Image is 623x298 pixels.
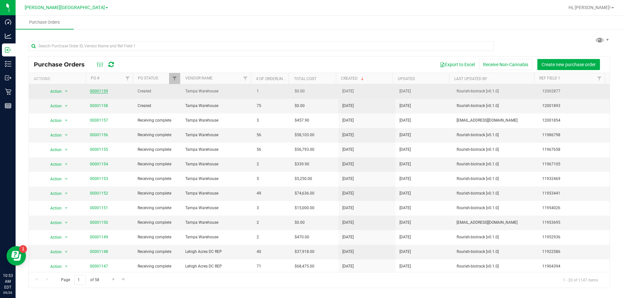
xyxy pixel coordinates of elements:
[5,89,11,95] inline-svg: Retail
[398,77,415,81] a: Updated
[44,116,62,125] span: Action
[558,275,603,285] span: 1 - 20 of 1147 items
[342,176,354,182] span: [DATE]
[62,189,70,198] span: select
[55,275,104,285] span: Page of 58
[5,61,11,67] inline-svg: Inventory
[44,189,62,198] span: Action
[257,234,287,240] span: 2
[542,234,606,240] span: 11952936
[138,161,177,167] span: Receiving complete
[29,41,494,51] input: Search Purchase Order ID, Vendor Name and Ref Field 1
[399,88,411,94] span: [DATE]
[90,191,108,196] a: 00001152
[62,160,70,169] span: select
[62,247,70,256] span: select
[138,190,177,197] span: Receiving complete
[185,176,249,182] span: Tampa Warehouse
[185,234,249,240] span: Tampa Warehouse
[257,161,287,167] span: 2
[342,205,354,211] span: [DATE]
[138,205,177,211] span: Receiving complete
[185,249,249,255] span: Lehigh Acres DC REP
[257,147,287,153] span: 56
[542,205,606,211] span: 11954026
[138,76,158,80] a: PO Status
[3,273,13,290] p: 10:53 AM EDT
[542,147,606,153] span: 11967658
[457,263,534,269] span: flourish-biotrack [v0.1.0]
[542,132,606,138] span: 11986798
[342,234,354,240] span: [DATE]
[90,206,108,210] a: 00001151
[90,176,108,181] a: 00001153
[399,220,411,226] span: [DATE]
[295,132,314,138] span: $58,103.00
[138,176,177,182] span: Receiving complete
[185,147,249,153] span: Tampa Warehouse
[295,117,309,124] span: $457.90
[257,220,287,226] span: 2
[138,132,177,138] span: Receiving complete
[342,263,354,269] span: [DATE]
[138,249,177,255] span: Receiving complete
[5,47,11,53] inline-svg: Inbound
[457,117,534,124] span: [EMAIL_ADDRESS][DOMAIN_NAME]
[479,59,532,70] button: Receive Non-Cannabis
[185,205,249,211] span: Tampa Warehouse
[342,161,354,167] span: [DATE]
[457,176,534,182] span: flourish-biotrack [v0.1.0]
[257,176,287,182] span: 5
[62,101,70,111] span: select
[295,205,314,211] span: $15,000.00
[44,218,62,227] span: Action
[185,220,249,226] span: Tampa Warehouse
[542,161,606,167] span: 11967105
[20,19,69,25] span: Purchase Orders
[341,76,365,81] a: Created
[457,205,534,211] span: flourish-biotrack [v0.1.0]
[185,161,249,167] span: Tampa Warehouse
[457,220,534,226] span: [EMAIL_ADDRESS][DOMAIN_NAME]
[257,132,287,138] span: 56
[44,87,62,96] span: Action
[342,103,354,109] span: [DATE]
[457,88,534,94] span: flourish-biotrack [v0.1.0]
[342,190,354,197] span: [DATE]
[399,263,411,269] span: [DATE]
[457,190,534,197] span: flourish-biotrack [v0.1.0]
[399,132,411,138] span: [DATE]
[542,190,606,197] span: 11953441
[257,190,287,197] span: 49
[44,247,62,256] span: Action
[342,220,354,226] span: [DATE]
[138,220,177,226] span: Receiving complete
[62,233,70,242] span: select
[90,147,108,152] a: 00001155
[109,275,118,284] a: Go to the next page
[257,117,287,124] span: 3
[295,234,309,240] span: $470.00
[5,19,11,25] inline-svg: Dashboard
[295,220,305,226] span: $0.00
[542,263,606,269] span: 11904394
[62,204,70,213] span: select
[62,116,70,125] span: select
[537,59,600,70] button: Create new purchase order
[44,233,62,242] span: Action
[138,88,177,94] span: Created
[185,132,249,138] span: Tampa Warehouse
[295,249,314,255] span: $37,918.00
[457,249,534,255] span: flourish-biotrack [v0.1.0]
[457,234,534,240] span: flourish-biotrack [v0.1.0]
[399,103,411,109] span: [DATE]
[457,103,534,109] span: flourish-biotrack [v0.1.0]
[399,161,411,167] span: [DATE]
[62,145,70,154] span: select
[34,61,91,68] span: Purchase Orders
[74,275,86,285] input: 1
[5,102,11,109] inline-svg: Reports
[457,161,534,167] span: flourish-biotrack [v0.1.0]
[257,263,287,269] span: 71
[257,88,287,94] span: 1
